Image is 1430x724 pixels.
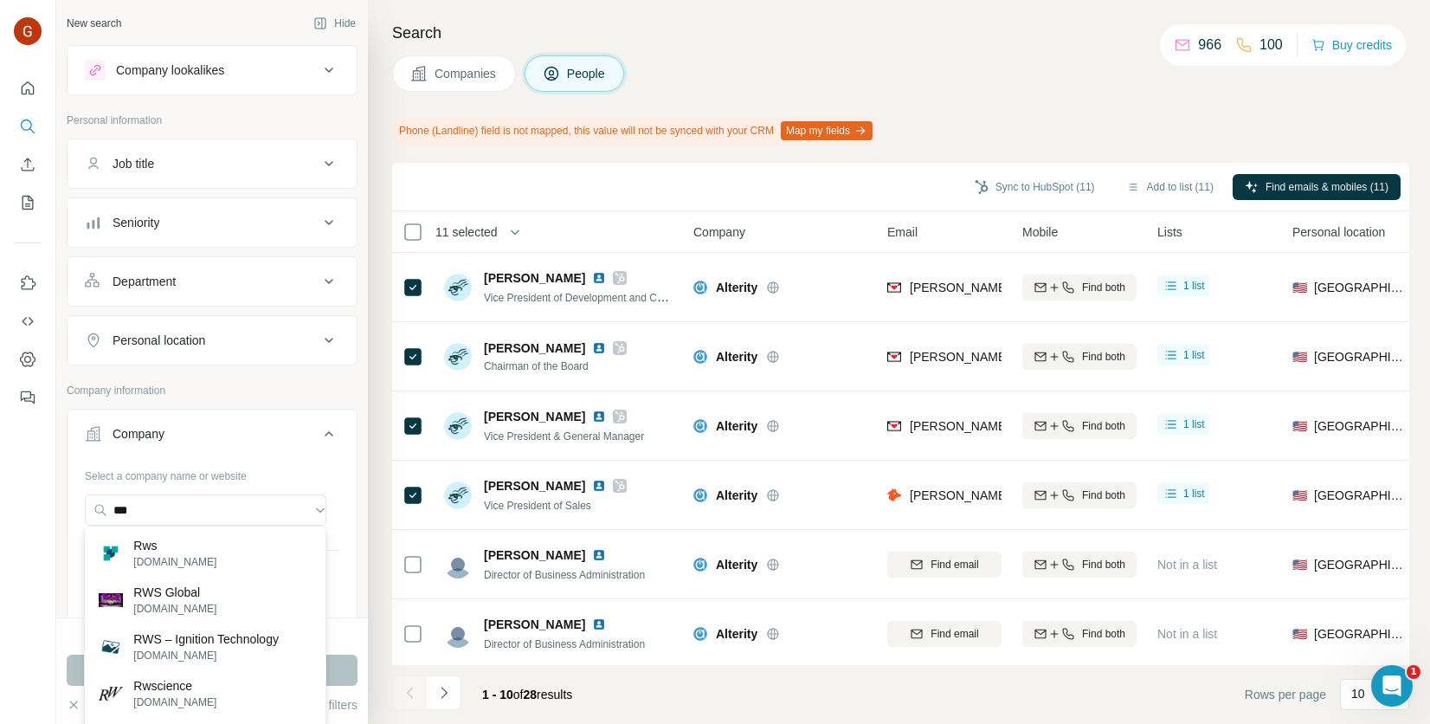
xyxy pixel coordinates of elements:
span: 1 list [1183,486,1205,501]
img: Avatar [444,343,472,371]
span: 11 selected [435,223,498,241]
button: Navigate to next page [427,676,461,710]
p: [DOMAIN_NAME] [133,554,216,570]
button: Department [68,261,357,302]
div: Personal location [113,332,205,349]
img: LinkedIn logo [592,410,606,423]
span: [PERSON_NAME] [484,269,585,287]
p: [DOMAIN_NAME] [133,695,216,710]
div: New search [67,16,121,31]
button: Sync to HubSpot (11) [963,174,1107,200]
span: 1 list [1183,347,1205,363]
span: Vice President of Sales [484,500,591,512]
button: Find both [1022,621,1137,647]
img: Avatar [444,274,472,301]
button: Find both [1022,275,1137,301]
button: Job title [68,143,357,184]
p: Personal information [67,113,357,128]
img: Logo of Alterity [693,281,707,294]
button: Dashboard [14,344,42,375]
img: LinkedIn logo [592,548,606,562]
span: [PERSON_NAME][EMAIL_ADDRESS][DOMAIN_NAME] [910,419,1214,433]
span: Alterity [716,348,757,365]
button: Find both [1022,413,1137,439]
span: [GEOGRAPHIC_DATA] [1314,625,1407,643]
span: People [567,65,607,82]
img: LinkedIn logo [592,617,606,631]
button: Buy credits [1311,33,1392,57]
button: Search [14,111,42,142]
button: Find email [887,621,1002,647]
img: Avatar [444,482,472,509]
span: 🇺🇸 [1292,417,1307,435]
span: Rows per page [1245,686,1326,703]
span: Company [693,223,745,241]
button: Map my fields [781,121,873,140]
span: [GEOGRAPHIC_DATA] [1314,279,1407,296]
span: Not in a list [1157,627,1217,641]
img: RWS Global [99,593,123,607]
span: 1 - 10 [482,688,513,701]
span: [PERSON_NAME][EMAIL_ADDRESS][PERSON_NAME][DOMAIN_NAME] [910,281,1315,294]
button: Add to list (11) [1114,174,1226,200]
button: Company [68,413,357,462]
p: 966 [1198,35,1221,55]
img: provider findymail logo [887,348,901,365]
button: Quick start [14,73,42,104]
span: of [513,688,524,701]
span: Alterity [716,487,757,504]
span: results [482,688,572,701]
span: [GEOGRAPHIC_DATA] [1314,487,1407,504]
span: Chairman of the Board [484,359,627,374]
button: Feedback [14,382,42,413]
button: Find email [887,552,1002,578]
span: Mobile [1022,223,1058,241]
span: Alterity [716,625,757,643]
span: Find emails & mobiles (11) [1266,179,1388,195]
button: Hide [301,10,368,36]
img: Rwscience [99,682,123,706]
span: 🇺🇸 [1292,556,1307,573]
img: Avatar [444,620,472,648]
span: 🇺🇸 [1292,625,1307,643]
img: RWS – Ignition Technology [99,635,123,659]
span: 🇺🇸 [1292,487,1307,504]
span: Find both [1082,418,1125,434]
span: Find both [1082,488,1125,503]
p: Rwscience [133,677,216,695]
div: Phone (Landline) field is not mapped, this value will not be synced with your CRM [392,116,876,145]
img: Rws [99,541,123,566]
span: [PERSON_NAME] [484,546,585,564]
span: Vice President of Development and Chief Technical Officer [484,290,753,304]
span: Director of Business Administration [484,569,645,581]
div: Company [113,425,164,443]
img: LinkedIn logo [592,271,606,285]
span: Alterity [716,279,757,296]
h4: Search [392,21,1409,45]
button: Find both [1022,552,1137,578]
iframe: Intercom live chat [1371,665,1413,707]
button: Enrich CSV [14,149,42,180]
span: 🇺🇸 [1292,279,1307,296]
button: Find both [1022,482,1137,508]
p: Rws [133,537,216,554]
p: 10 [1351,685,1365,702]
span: [PERSON_NAME] [484,616,585,633]
p: [DOMAIN_NAME] [133,601,216,617]
p: [DOMAIN_NAME] [133,648,279,663]
img: Logo of Alterity [693,488,707,502]
img: Logo of Alterity [693,419,707,433]
span: 28 [524,688,538,701]
span: [PERSON_NAME][EMAIL_ADDRESS][PERSON_NAME][DOMAIN_NAME] [910,488,1315,502]
img: LinkedIn logo [592,479,606,493]
div: Select a company name or website [85,462,339,484]
img: provider hunter logo [887,487,901,504]
span: [PERSON_NAME] [484,477,585,495]
button: Personal location [68,320,357,361]
span: Email [887,223,918,241]
span: Not in a list [1157,558,1217,572]
button: Use Surfe on LinkedIn [14,268,42,299]
span: 🇺🇸 [1292,348,1307,365]
button: Find both [1022,344,1137,370]
span: Find both [1082,349,1125,365]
